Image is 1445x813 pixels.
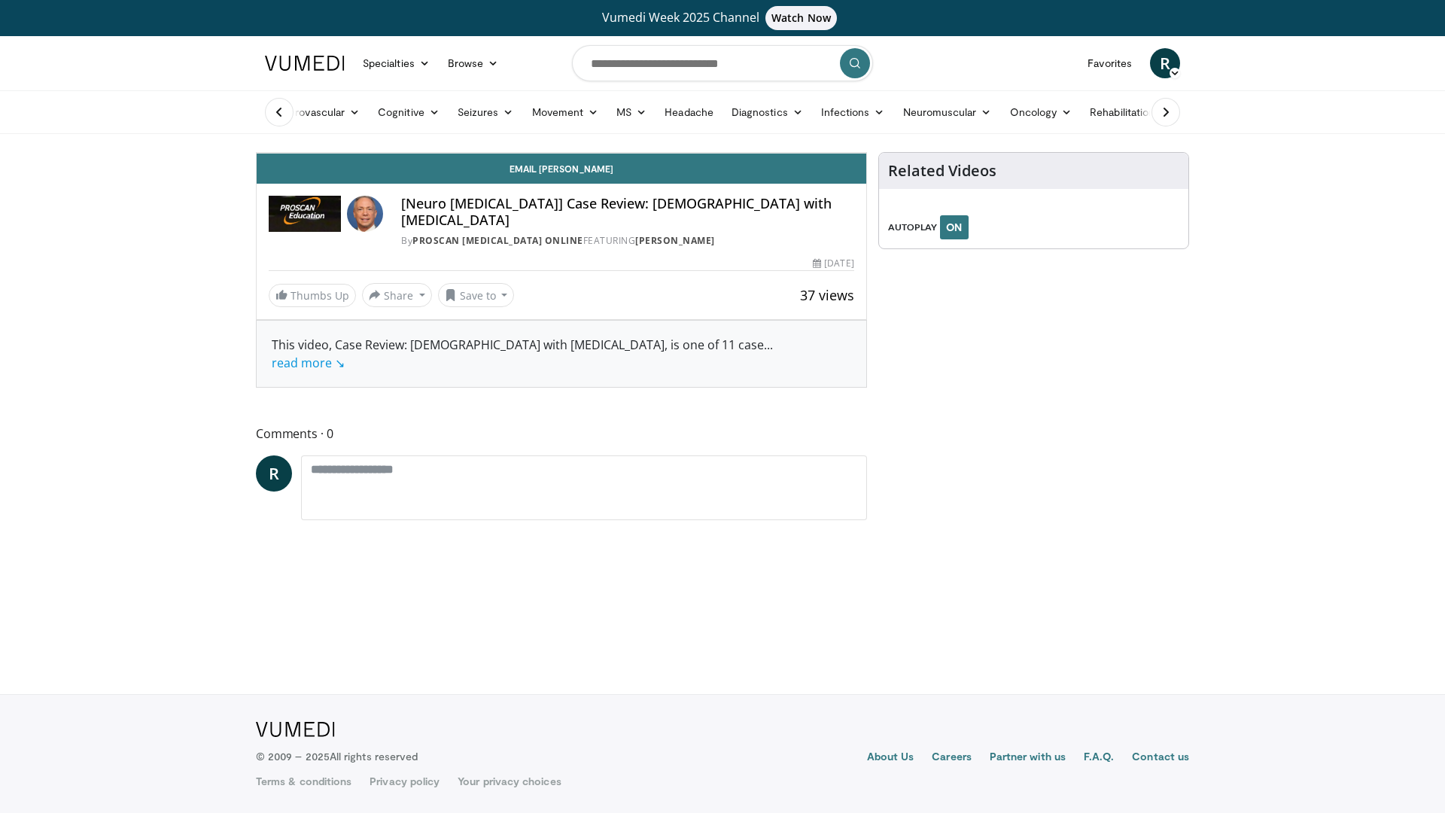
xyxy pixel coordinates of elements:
[523,97,608,127] a: Movement
[257,154,866,184] a: Email [PERSON_NAME]
[813,257,853,270] div: [DATE]
[438,283,515,307] button: Save to
[1132,749,1189,767] a: Contact us
[272,355,345,371] a: read more ↘
[401,234,854,248] div: By FEATURING
[412,234,583,247] a: ProScan [MEDICAL_DATA] Online
[1078,48,1141,78] a: Favorites
[932,749,972,767] a: Careers
[269,284,356,307] a: Thumbs Up
[765,6,837,30] span: Watch Now
[267,6,1178,30] a: Vumedi Week 2025 ChannelWatch Now
[635,234,715,247] a: [PERSON_NAME]
[256,722,335,737] img: VuMedi Logo
[330,750,418,763] span: All rights reserved
[439,48,508,78] a: Browse
[602,9,843,26] span: Vumedi Week 2025 Channel
[256,774,351,789] a: Terms & conditions
[1081,97,1164,127] a: Rehabilitation
[369,97,449,127] a: Cognitive
[1001,97,1081,127] a: Oncology
[800,286,854,304] span: 37 views
[888,221,937,234] span: AUTOPLAY
[812,97,894,127] a: Infections
[607,97,656,127] a: MS
[572,45,873,81] input: Search topics, interventions
[256,424,867,443] span: Comments 0
[1084,749,1114,767] a: F.A.Q.
[347,196,383,232] img: Avatar
[265,56,345,71] img: VuMedi Logo
[722,97,812,127] a: Diagnostics
[272,336,773,371] span: ...
[256,749,418,764] p: © 2009 – 2025
[656,97,722,127] a: Headache
[1150,48,1180,78] a: R
[257,153,866,154] video-js: Video Player
[370,774,440,789] a: Privacy policy
[990,749,1066,767] a: Partner with us
[256,97,369,127] a: Cerebrovascular
[867,749,914,767] a: About Us
[256,455,292,492] a: R
[272,336,851,372] div: This video, Case Review: [DEMOGRAPHIC_DATA] with [MEDICAL_DATA], is one of 11 case
[888,162,996,180] h4: Related Videos
[449,97,523,127] a: Seizures
[354,48,439,78] a: Specialties
[362,283,432,307] button: Share
[401,196,854,228] h4: [Neuro [MEDICAL_DATA]] Case Review: [DEMOGRAPHIC_DATA] with [MEDICAL_DATA]
[940,215,969,239] button: ON
[269,196,341,232] img: ProScan MRI Online
[894,97,1001,127] a: Neuromuscular
[458,774,561,789] a: Your privacy choices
